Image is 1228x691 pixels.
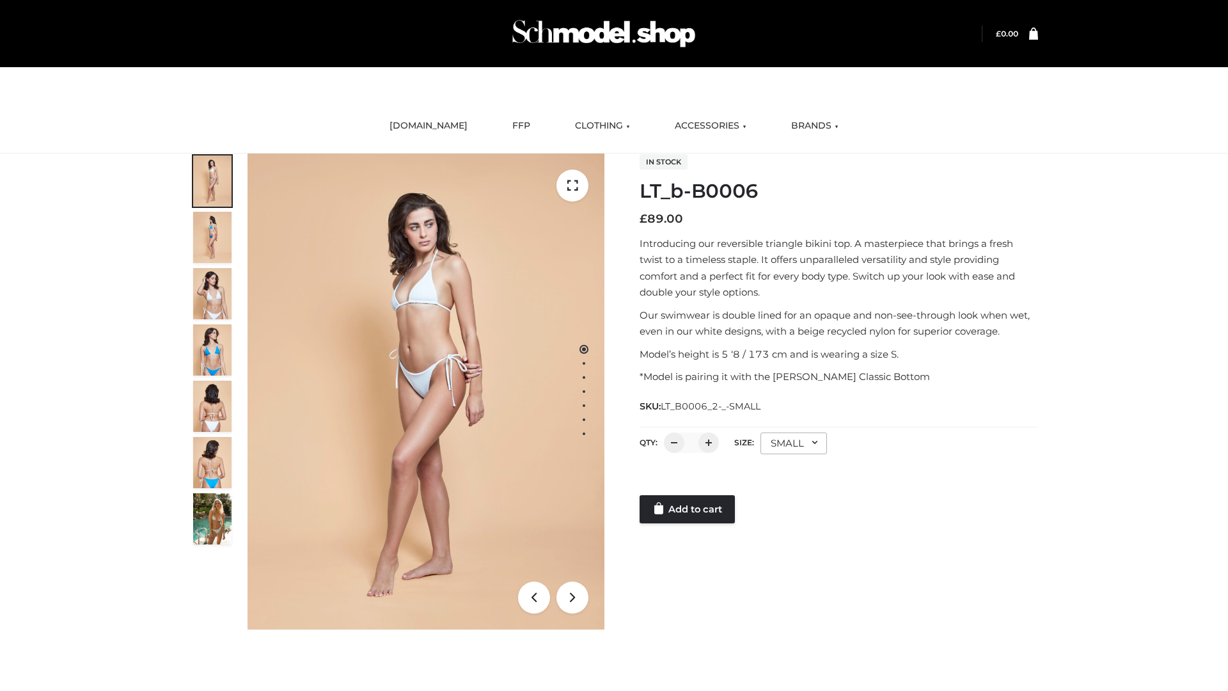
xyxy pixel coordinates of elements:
[640,438,657,447] label: QTY:
[640,369,1038,385] p: *Model is pairing it with the [PERSON_NAME] Classic Bottom
[640,180,1038,203] h1: LT_b-B0006
[193,268,232,319] img: ArielClassicBikiniTop_CloudNine_AzureSky_OW114ECO_3-scaled.jpg
[503,112,540,140] a: FFP
[640,212,647,226] span: £
[996,29,1018,38] a: £0.00
[640,399,762,414] span: SKU:
[640,212,683,226] bdi: 89.00
[640,495,735,523] a: Add to cart
[193,437,232,488] img: ArielClassicBikiniTop_CloudNine_AzureSky_OW114ECO_8-scaled.jpg
[996,29,1001,38] span: £
[193,493,232,544] img: Arieltop_CloudNine_AzureSky2.jpg
[193,155,232,207] img: ArielClassicBikiniTop_CloudNine_AzureSky_OW114ECO_1-scaled.jpg
[193,324,232,376] img: ArielClassicBikiniTop_CloudNine_AzureSky_OW114ECO_4-scaled.jpg
[193,381,232,432] img: ArielClassicBikiniTop_CloudNine_AzureSky_OW114ECO_7-scaled.jpg
[640,346,1038,363] p: Model’s height is 5 ‘8 / 173 cm and is wearing a size S.
[193,212,232,263] img: ArielClassicBikiniTop_CloudNine_AzureSky_OW114ECO_2-scaled.jpg
[565,112,640,140] a: CLOTHING
[640,154,688,170] span: In stock
[782,112,848,140] a: BRANDS
[665,112,756,140] a: ACCESSORIES
[760,433,827,454] div: SMALL
[380,112,477,140] a: [DOMAIN_NAME]
[734,438,754,447] label: Size:
[508,8,700,59] img: Schmodel Admin 964
[996,29,1018,38] bdi: 0.00
[661,401,760,412] span: LT_B0006_2-_-SMALL
[248,154,604,630] img: ArielClassicBikiniTop_CloudNine_AzureSky_OW114ECO_1
[640,235,1038,301] p: Introducing our reversible triangle bikini top. A masterpiece that brings a fresh twist to a time...
[640,307,1038,340] p: Our swimwear is double lined for an opaque and non-see-through look when wet, even in our white d...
